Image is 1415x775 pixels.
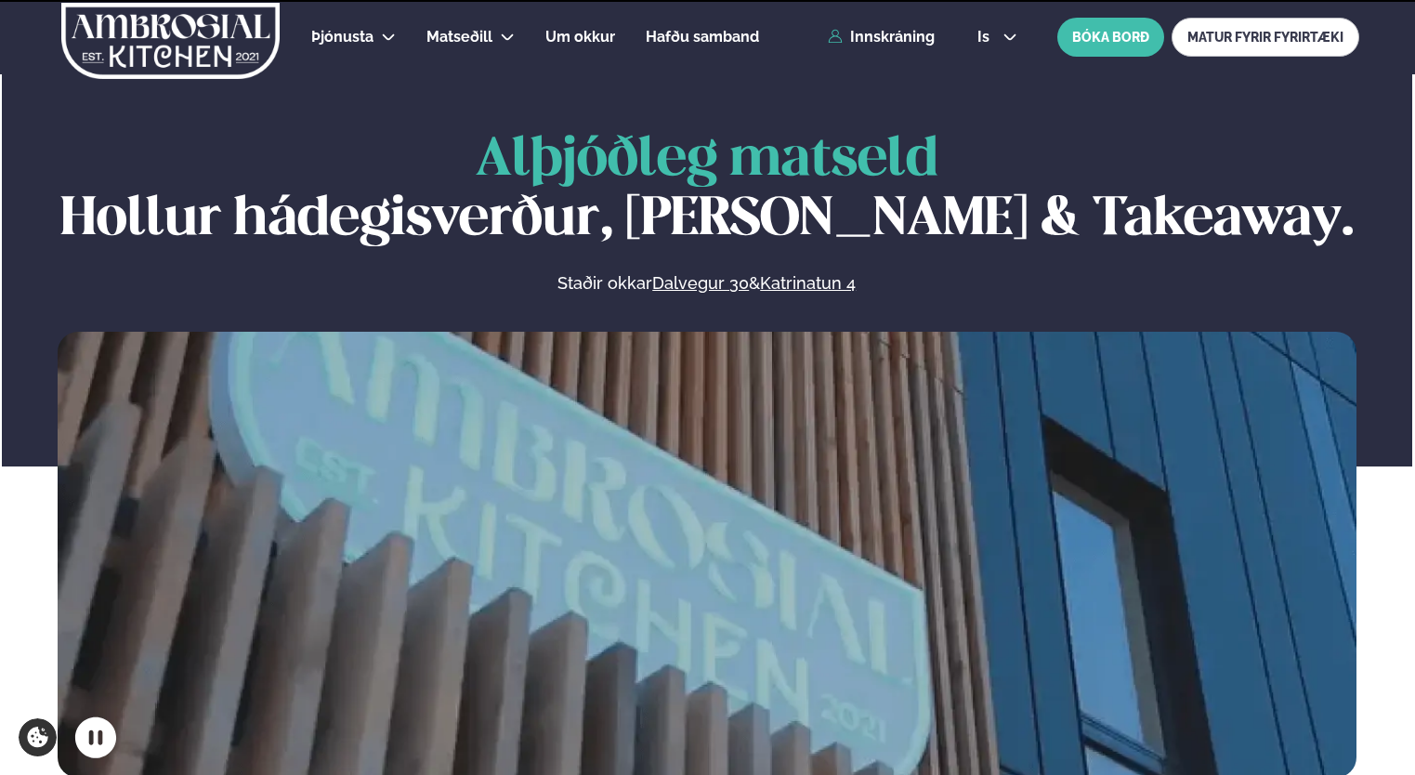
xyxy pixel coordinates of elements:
[311,26,373,48] a: Þjónusta
[58,131,1356,250] h1: Hollur hádegisverður, [PERSON_NAME] & Takeaway.
[646,26,759,48] a: Hafðu samband
[1057,18,1164,57] button: BÓKA BORÐ
[977,30,995,45] span: is
[545,26,615,48] a: Um okkur
[59,3,282,79] img: logo
[545,28,615,46] span: Um okkur
[426,26,492,48] a: Matseðill
[963,30,1032,45] button: is
[356,272,1058,295] p: Staðir okkar &
[652,272,749,295] a: Dalvegur 30
[19,718,57,756] a: Cookie settings
[426,28,492,46] span: Matseðill
[311,28,373,46] span: Þjónusta
[646,28,759,46] span: Hafðu samband
[760,272,856,295] a: Katrinatun 4
[476,135,938,186] span: Alþjóðleg matseld
[1172,18,1359,57] a: MATUR FYRIR FYRIRTÆKI
[828,29,935,46] a: Innskráning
